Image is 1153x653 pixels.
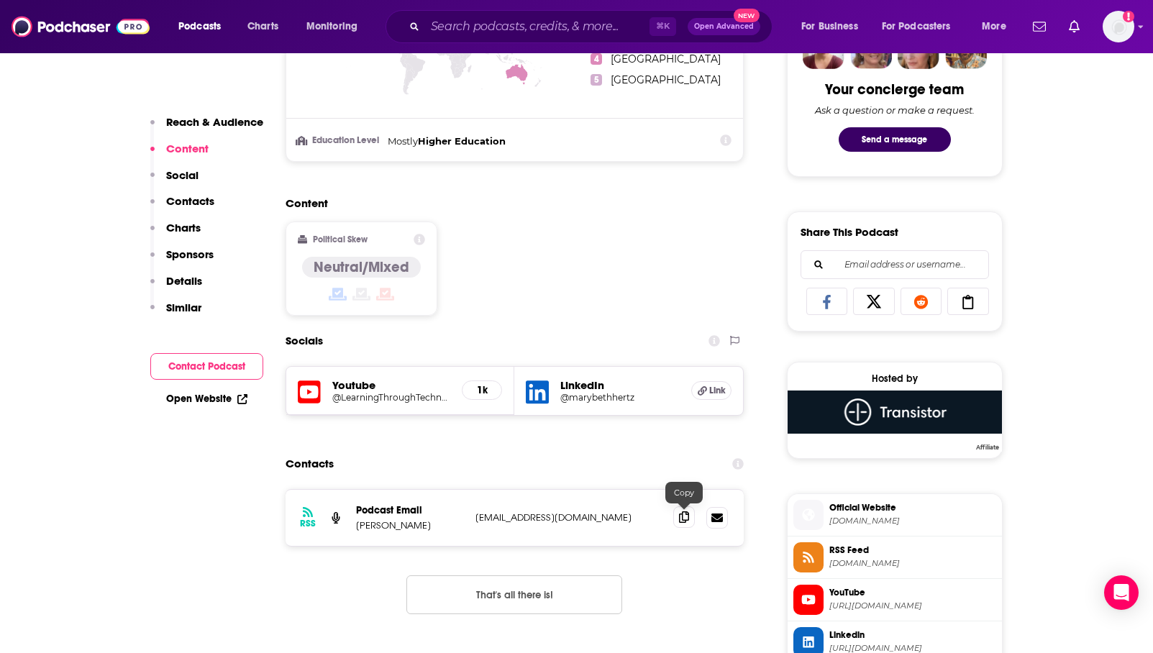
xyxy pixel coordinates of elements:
[166,142,209,155] p: Content
[853,288,895,315] a: Share on X/Twitter
[591,53,602,65] span: 4
[691,381,732,400] a: Link
[166,301,201,314] p: Similar
[665,482,703,503] div: Copy
[166,194,214,208] p: Contacts
[286,327,323,355] h2: Socials
[166,168,199,182] p: Social
[300,518,316,529] h3: RSS
[475,511,662,524] p: [EMAIL_ADDRESS][DOMAIN_NAME]
[806,288,848,315] a: Share on Facebook
[560,378,680,392] h5: LinkedIn
[829,629,996,641] span: Linkedin
[650,17,676,36] span: ⌘ K
[947,288,989,315] a: Copy Link
[150,301,201,327] button: Similar
[166,274,202,288] p: Details
[1103,11,1134,42] img: User Profile
[793,585,996,615] a: YouTube[URL][DOMAIN_NAME]
[882,17,951,37] span: For Podcasters
[1104,575,1139,610] div: Open Intercom Messenger
[399,10,786,43] div: Search podcasts, credits, & more...
[150,142,209,168] button: Content
[709,385,726,396] span: Link
[12,13,150,40] img: Podchaser - Follow, Share and Rate Podcasts
[168,15,240,38] button: open menu
[688,18,760,35] button: Open AdvancedNew
[286,196,733,210] h2: Content
[801,225,898,239] h3: Share This Podcast
[150,221,201,247] button: Charts
[829,516,996,526] span: podcasts.fame.so
[734,9,760,22] span: New
[791,15,876,38] button: open menu
[150,115,263,142] button: Reach & Audience
[591,74,602,86] span: 5
[296,15,376,38] button: open menu
[314,258,409,276] h4: Neutral/Mixed
[166,393,247,405] a: Open Website
[815,104,975,116] div: Ask a question or make a request.
[150,168,199,195] button: Social
[1063,14,1085,39] a: Show notifications dropdown
[1103,11,1134,42] button: Show profile menu
[388,135,418,147] span: Mostly
[801,17,858,37] span: For Business
[801,250,989,279] div: Search followers
[356,504,464,516] p: Podcast Email
[332,392,451,403] a: @LearningThroughTechnology
[425,15,650,38] input: Search podcasts, credits, & more...
[901,288,942,315] a: Share on Reddit
[150,194,214,221] button: Contacts
[298,136,382,145] h3: Education Level
[839,127,951,152] button: Send a message
[829,501,996,514] span: Official Website
[247,17,278,37] span: Charts
[166,115,263,129] p: Reach & Audience
[829,544,996,557] span: RSS Feed
[793,542,996,572] a: RSS Feed[DOMAIN_NAME]
[1123,11,1134,22] svg: Add a profile image
[825,81,964,99] div: Your concierge team
[982,17,1006,37] span: More
[560,392,680,403] a: @marybethhertz
[972,15,1024,38] button: open menu
[356,519,464,531] p: [PERSON_NAME]
[973,443,1002,452] span: Affiliate
[1027,14,1052,39] a: Show notifications dropdown
[829,601,996,611] span: https://www.youtube.com/@LearningThroughTechnology
[793,500,996,530] a: Official Website[DOMAIN_NAME]
[813,251,977,278] input: Email address or username...
[829,586,996,599] span: YouTube
[474,384,490,396] h5: 1k
[1103,11,1134,42] span: Logged in as notablypr
[150,247,214,274] button: Sponsors
[238,15,287,38] a: Charts
[829,558,996,569] span: feeds.fame.so
[150,353,263,380] button: Contact Podcast
[788,373,1002,385] div: Hosted by
[406,575,622,614] button: Nothing here.
[166,247,214,261] p: Sponsors
[872,15,972,38] button: open menu
[788,391,1002,449] a: Transistor
[788,391,1002,434] img: Transistor
[306,17,357,37] span: Monitoring
[178,17,221,37] span: Podcasts
[694,23,754,30] span: Open Advanced
[286,450,334,478] h2: Contacts
[611,73,721,86] span: [GEOGRAPHIC_DATA]
[166,221,201,234] p: Charts
[313,234,368,245] h2: Political Skew
[418,135,506,147] span: Higher Education
[150,274,202,301] button: Details
[611,52,721,65] span: [GEOGRAPHIC_DATA]
[332,378,451,392] h5: Youtube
